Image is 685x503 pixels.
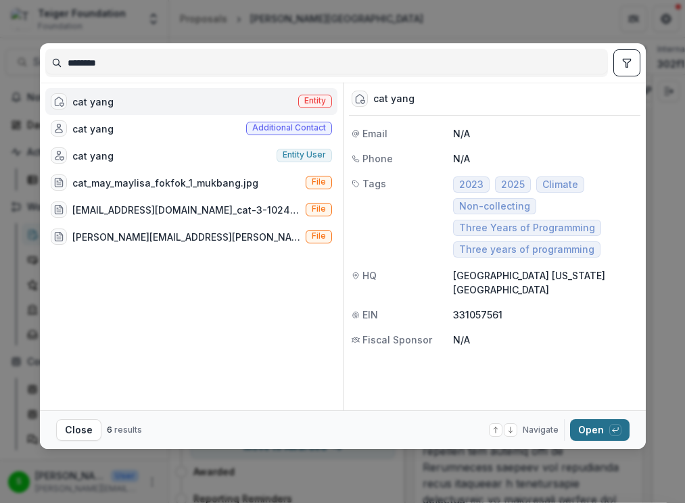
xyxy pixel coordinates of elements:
[72,149,114,163] div: cat yang
[459,222,595,234] span: Three Years of Programming
[453,268,638,297] p: [GEOGRAPHIC_DATA] [US_STATE] [GEOGRAPHIC_DATA]
[501,179,525,191] span: 2025
[542,179,578,191] span: Climate
[362,268,377,283] span: HQ
[312,204,326,214] span: File
[362,126,387,141] span: Email
[362,176,386,191] span: Tags
[114,425,142,435] span: results
[459,244,594,256] span: Three years of programming
[107,425,112,435] span: 6
[453,151,638,166] p: N/A
[312,231,326,241] span: File
[72,95,114,109] div: cat yang
[453,308,638,322] p: 331057561
[72,122,114,136] div: cat yang
[373,93,415,105] div: cat yang
[453,126,638,141] p: N/A
[304,96,326,105] span: Entity
[72,230,300,244] div: [PERSON_NAME][EMAIL_ADDRESS][PERSON_NAME][DOMAIN_NAME][PERSON_NAME]
[362,333,432,347] span: Fiscal Sponsor
[362,151,393,166] span: Phone
[459,201,530,212] span: Non-collecting
[613,49,640,76] button: toggle filters
[312,177,326,187] span: File
[72,203,300,217] div: [EMAIL_ADDRESS][DOMAIN_NAME]_cat-3-1024x576.jpg
[570,419,630,441] button: Open
[362,308,378,322] span: EIN
[56,419,101,441] button: Close
[459,179,483,191] span: 2023
[252,123,326,133] span: Additional contact
[453,333,638,347] p: N/A
[523,424,559,436] span: Navigate
[72,176,258,190] div: cat_may_maylisa_fokfok_1_mukbang.jpg
[283,150,326,160] span: Entity user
